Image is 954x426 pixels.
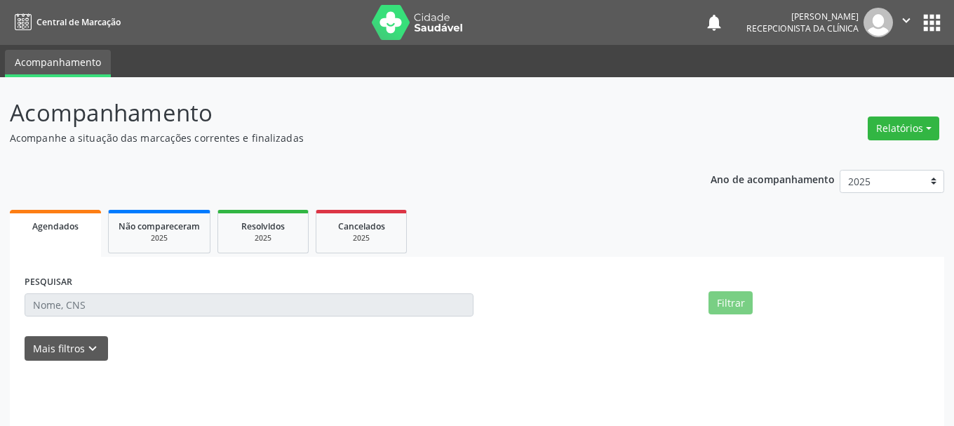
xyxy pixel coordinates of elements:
[119,233,200,244] div: 2025
[338,220,385,232] span: Cancelados
[241,220,285,232] span: Resolvidos
[25,336,108,361] button: Mais filtroskeyboard_arrow_down
[326,233,396,244] div: 2025
[746,22,859,34] span: Recepcionista da clínica
[25,293,473,317] input: Nome, CNS
[36,16,121,28] span: Central de Marcação
[10,11,121,34] a: Central de Marcação
[920,11,944,35] button: apps
[25,272,72,293] label: PESQUISAR
[10,95,664,131] p: Acompanhamento
[85,341,100,357] i: keyboard_arrow_down
[5,50,111,77] a: Acompanhamento
[119,220,200,232] span: Não compareceram
[704,13,724,32] button: notifications
[893,8,920,37] button: 
[868,117,939,140] button: Relatórios
[10,131,664,145] p: Acompanhe a situação das marcações correntes e finalizadas
[746,11,859,22] div: [PERSON_NAME]
[864,8,893,37] img: img
[32,220,79,232] span: Agendados
[899,13,914,28] i: 
[708,291,753,315] button: Filtrar
[228,233,298,244] div: 2025
[711,170,835,187] p: Ano de acompanhamento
